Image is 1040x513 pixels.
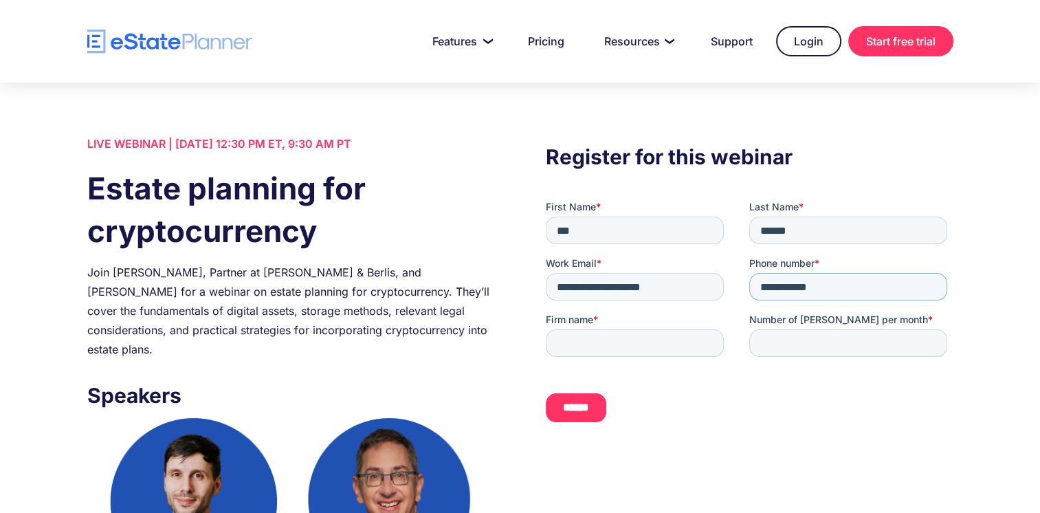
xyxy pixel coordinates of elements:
h1: Estate planning for cryptocurrency [87,167,494,252]
a: home [87,30,252,54]
a: Login [776,26,841,56]
iframe: Form 0 [546,200,953,434]
div: LIVE WEBINAR | [DATE] 12:30 PM ET, 9:30 AM PT [87,134,494,153]
a: Start free trial [848,26,953,56]
a: Pricing [511,28,581,55]
a: Support [694,28,769,55]
h3: Speakers [87,380,494,411]
div: Join [PERSON_NAME], Partner at [PERSON_NAME] & Berlis, and [PERSON_NAME] for a webinar on estate ... [87,263,494,359]
a: Features [416,28,505,55]
h3: Register for this webinar [546,141,953,173]
a: Resources [588,28,687,55]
